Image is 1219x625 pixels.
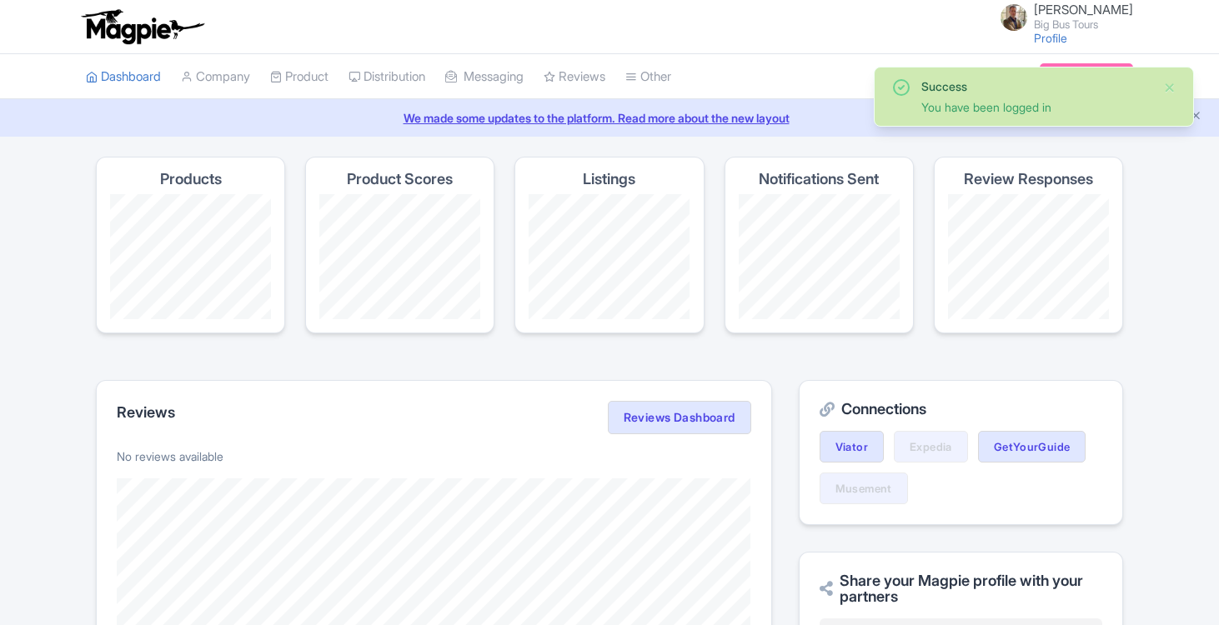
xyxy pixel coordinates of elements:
a: Reviews [544,54,605,100]
a: Musement [820,472,908,504]
a: Company [181,54,250,100]
h4: Review Responses [964,171,1093,187]
img: logo-ab69f6fb50320c5b225c76a69d11143b.png [78,8,207,45]
h4: Product Scores [347,171,453,187]
button: Close [1163,77,1176,97]
a: Viator [820,431,884,462]
a: We made some updates to the platform. Read more about the new layout [10,109,1209,127]
button: Close announcement [1190,107,1202,127]
a: Messaging [445,54,524,100]
h2: Reviews [117,404,175,421]
img: ft7zigi60redcfov4fja.jpg [1001,4,1027,31]
p: No reviews available [117,447,751,465]
h4: Listings [583,171,635,187]
a: Product [270,54,329,100]
a: GetYourGuide [978,431,1086,462]
div: You have been logged in [921,98,1150,116]
a: Subscription [1040,63,1133,88]
a: Other [625,54,671,100]
h4: Products [160,171,222,187]
h4: Notifications Sent [759,171,879,187]
h2: Connections [820,401,1102,417]
small: Big Bus Tours [1034,19,1133,30]
div: Success [921,77,1150,95]
span: [PERSON_NAME] [1034,2,1133,17]
a: Expedia [894,431,968,462]
a: Profile [1034,31,1067,45]
h2: Share your Magpie profile with your partners [820,572,1102,606]
a: Reviews Dashboard [608,401,751,434]
a: [PERSON_NAME] Big Bus Tours [991,3,1133,30]
a: Distribution [349,54,425,100]
a: Dashboard [86,54,161,100]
